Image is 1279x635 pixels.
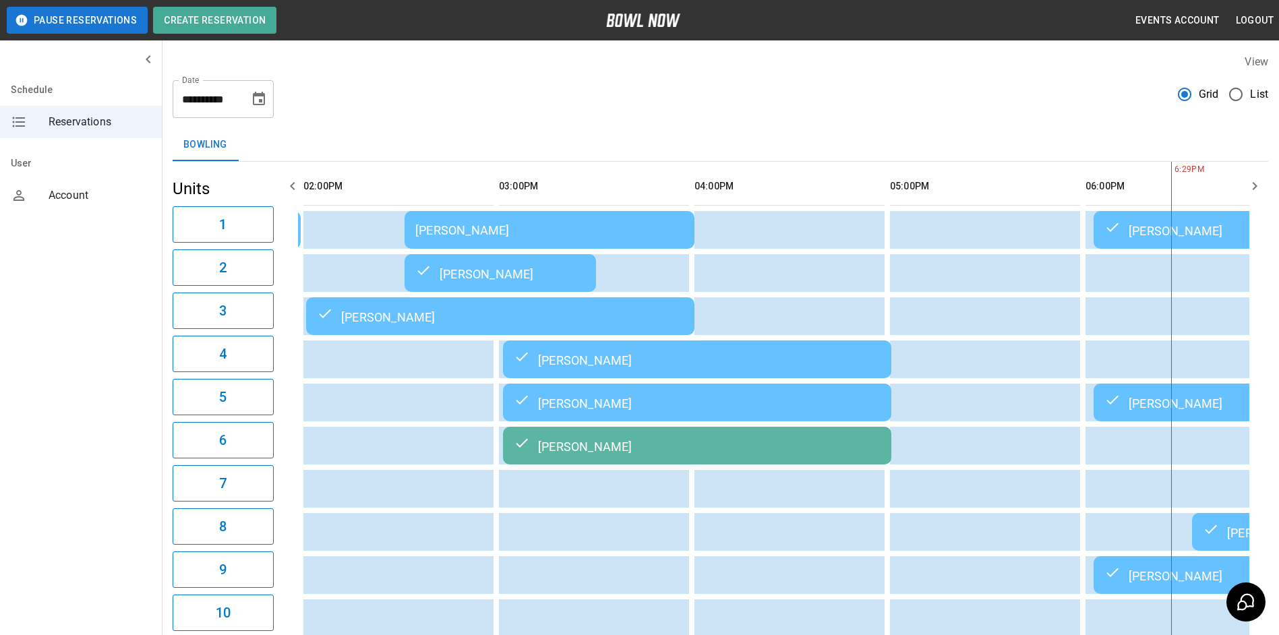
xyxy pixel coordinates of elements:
button: 9 [173,551,274,588]
div: [PERSON_NAME] [514,437,881,454]
button: 3 [173,293,274,329]
button: Logout [1230,8,1279,33]
h6: 2 [219,257,227,278]
h6: 5 [219,386,227,408]
button: 1 [173,206,274,243]
h6: 3 [219,300,227,322]
div: inventory tabs [173,129,1268,161]
div: [PERSON_NAME] [317,308,684,324]
div: [PERSON_NAME] [415,265,585,281]
h6: 9 [219,559,227,580]
label: View [1245,55,1268,68]
h5: Units [173,178,274,200]
button: 5 [173,379,274,415]
h6: 1 [219,214,227,235]
button: 8 [173,508,274,545]
div: [PERSON_NAME] [415,223,684,237]
h6: 4 [219,343,227,365]
th: 02:00PM [303,167,494,206]
button: 4 [173,336,274,372]
span: List [1250,86,1268,102]
div: [PERSON_NAME] [514,394,881,411]
button: 6 [173,422,274,458]
span: Reservations [49,114,151,130]
h6: 6 [219,429,227,451]
button: Create Reservation [153,7,276,34]
button: 7 [173,465,274,502]
button: Pause Reservations [7,7,148,34]
button: 2 [173,249,274,286]
img: logo [606,13,680,27]
button: Events Account [1130,8,1225,33]
h6: 7 [219,473,227,494]
button: Choose date, selected date is Aug 23, 2025 [245,86,272,113]
h6: 8 [219,516,227,537]
span: 6:29PM [1171,163,1174,177]
div: [PERSON_NAME] [1104,222,1274,238]
button: Bowling [173,129,238,161]
th: 03:00PM [499,167,689,206]
span: Account [49,187,151,204]
button: 10 [173,595,274,631]
span: Grid [1199,86,1219,102]
div: [PERSON_NAME] [514,351,881,367]
h6: 10 [216,602,231,624]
